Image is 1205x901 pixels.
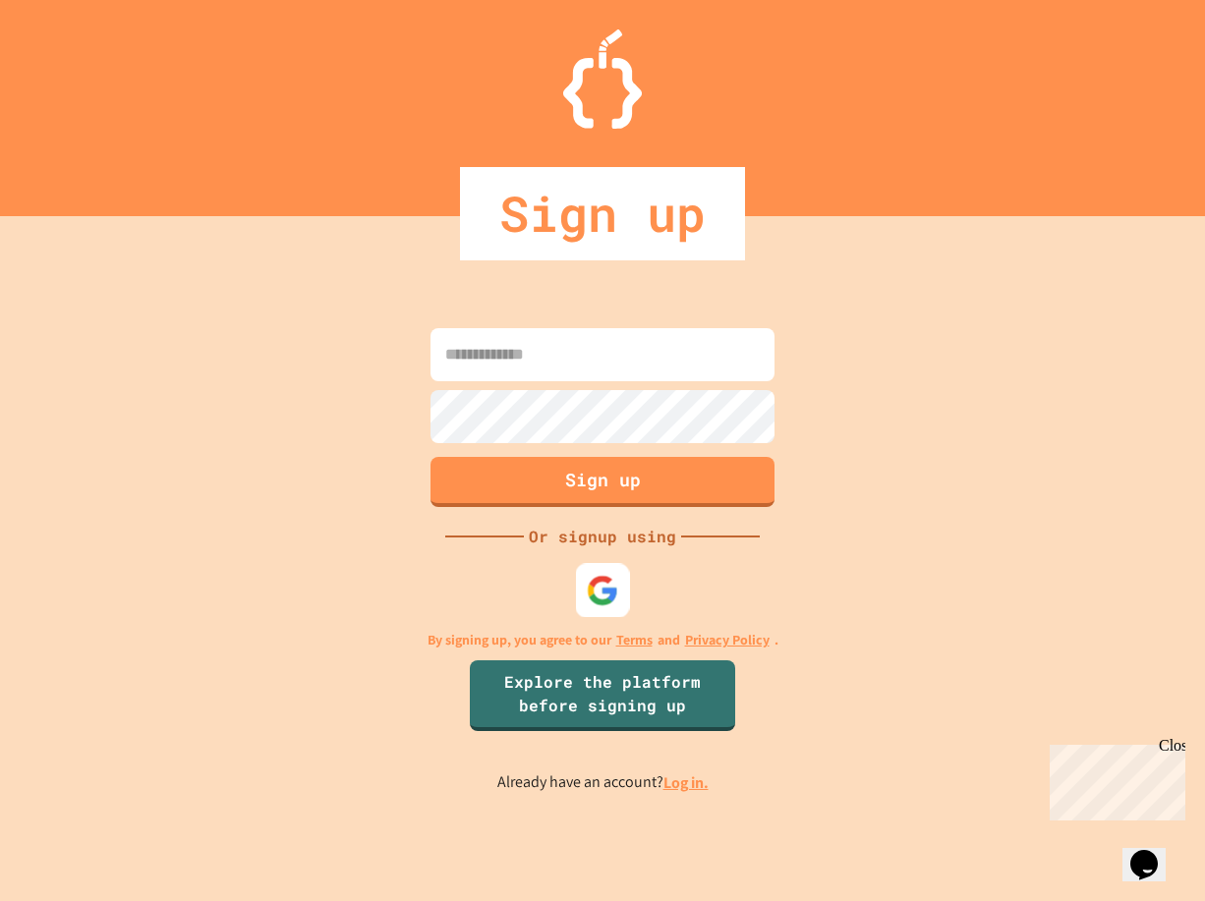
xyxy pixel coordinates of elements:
img: Logo.svg [563,29,642,129]
button: Sign up [430,457,775,507]
a: Privacy Policy [685,630,770,650]
a: Explore the platform before signing up [470,660,735,731]
div: Or signup using [524,525,681,548]
img: google-icon.svg [587,574,619,606]
iframe: chat widget [1042,737,1185,820]
a: Log in. [663,772,709,793]
p: Already have an account? [497,770,709,795]
a: Terms [616,630,653,650]
div: Chat with us now!Close [8,8,136,125]
iframe: chat widget [1122,822,1185,881]
p: By signing up, you agree to our and . [428,630,778,650]
div: Sign up [460,167,745,260]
